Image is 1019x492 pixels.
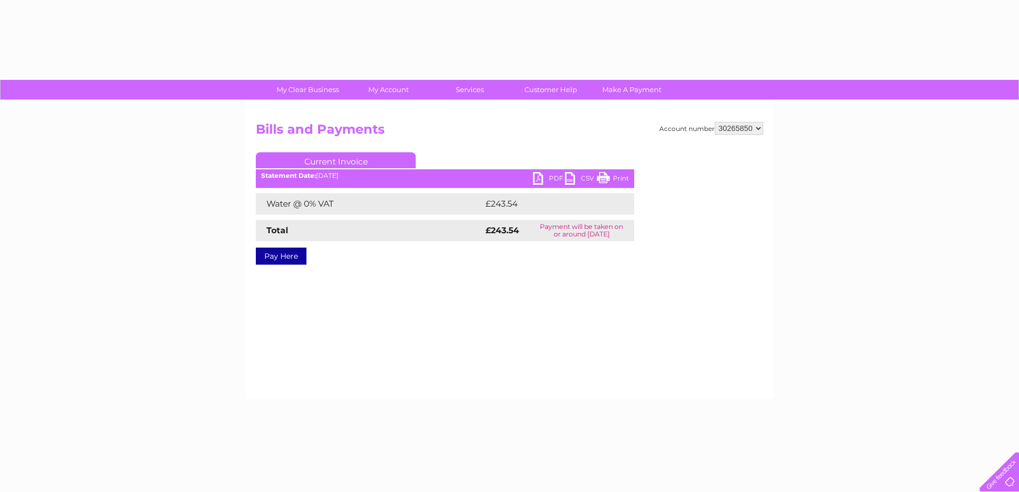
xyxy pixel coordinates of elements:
div: [DATE] [256,172,634,179]
a: Current Invoice [256,152,416,168]
td: Water @ 0% VAT [256,193,483,215]
b: Statement Date: [261,171,316,179]
strong: £243.54 [486,225,519,235]
div: Account number [659,122,763,135]
a: Customer Help [507,80,595,100]
a: PDF [533,172,565,187]
td: £243.54 [483,193,616,215]
a: CSV [565,172,597,187]
a: My Clear Business [264,80,352,100]
a: Make A Payment [588,80,676,100]
a: My Account [345,80,433,100]
a: Pay Here [256,248,306,265]
a: Print [597,172,629,187]
h2: Bills and Payments [256,122,763,142]
strong: Total [266,225,288,235]
td: Payment will be taken on or around [DATE] [529,220,634,241]
a: Services [426,80,514,100]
